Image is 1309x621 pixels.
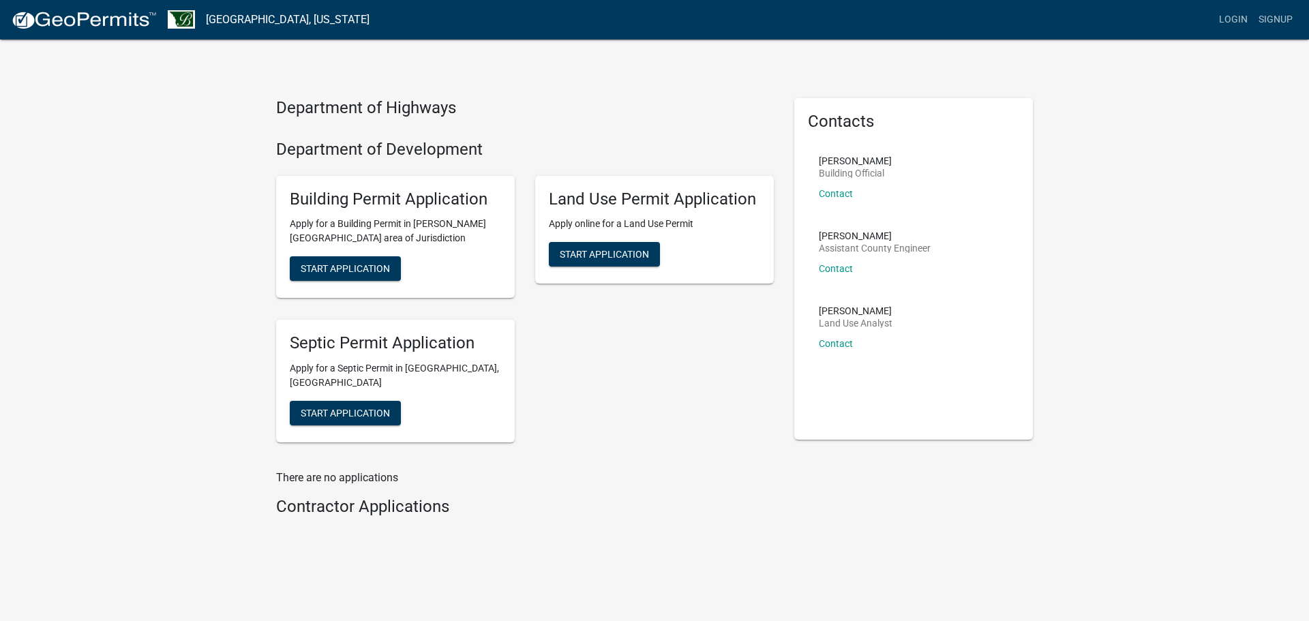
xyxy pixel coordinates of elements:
[276,497,774,522] wm-workflow-list-section: Contractor Applications
[168,10,195,29] img: Benton County, Minnesota
[549,217,760,231] p: Apply online for a Land Use Permit
[549,242,660,267] button: Start Application
[276,470,774,486] p: There are no applications
[819,318,892,328] p: Land Use Analyst
[819,263,853,274] a: Contact
[1253,7,1298,33] a: Signup
[819,168,892,178] p: Building Official
[276,497,774,517] h4: Contractor Applications
[301,408,390,419] span: Start Application
[560,249,649,260] span: Start Application
[290,401,401,425] button: Start Application
[290,333,501,353] h5: Septic Permit Application
[819,188,853,199] a: Contact
[290,190,501,209] h5: Building Permit Application
[290,217,501,245] p: Apply for a Building Permit in [PERSON_NAME][GEOGRAPHIC_DATA] area of Jurisdiction
[819,306,892,316] p: [PERSON_NAME]
[819,156,892,166] p: [PERSON_NAME]
[1214,7,1253,33] a: Login
[290,361,501,390] p: Apply for a Septic Permit in [GEOGRAPHIC_DATA], [GEOGRAPHIC_DATA]
[819,243,931,253] p: Assistant County Engineer
[290,256,401,281] button: Start Application
[549,190,760,209] h5: Land Use Permit Application
[301,263,390,274] span: Start Application
[276,140,774,160] h4: Department of Development
[819,338,853,349] a: Contact
[808,112,1019,132] h5: Contacts
[206,8,370,31] a: [GEOGRAPHIC_DATA], [US_STATE]
[276,98,774,118] h4: Department of Highways
[819,231,931,241] p: [PERSON_NAME]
